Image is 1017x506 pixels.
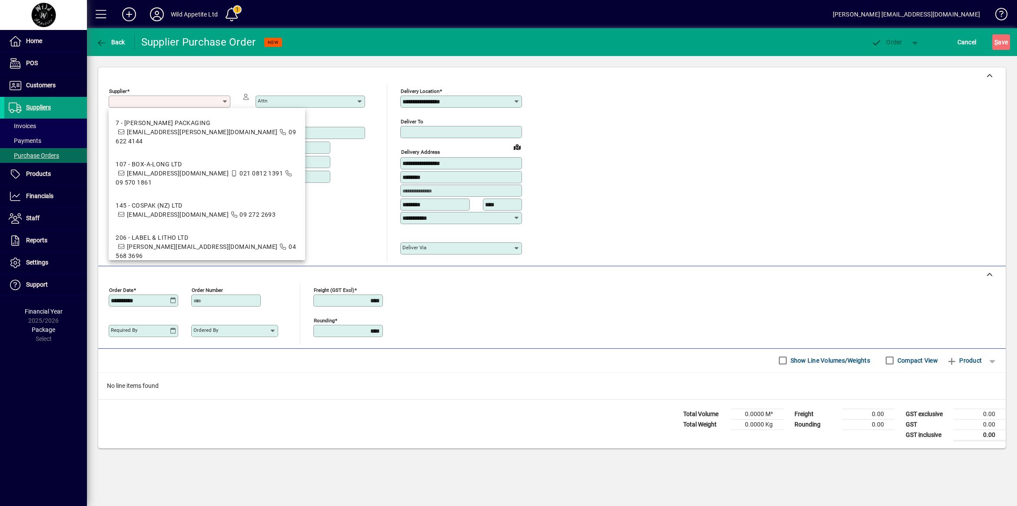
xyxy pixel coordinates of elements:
span: Financial Year [25,308,63,315]
span: S [994,39,998,46]
a: Products [4,163,87,185]
span: Financials [26,192,53,199]
button: Order [867,34,907,50]
span: Suppliers [26,104,51,111]
a: Reports [4,230,87,251]
span: [EMAIL_ADDRESS][DOMAIN_NAME] [127,211,229,218]
a: POS [4,53,87,74]
mat-option: 107 - BOX-A-LONG LTD [109,153,305,194]
span: Back [96,39,125,46]
span: 021 0812 1391 [239,170,283,177]
td: 0.00 [954,409,1006,419]
div: [PERSON_NAME] [EMAIL_ADDRESS][DOMAIN_NAME] [833,7,980,21]
button: Profile [143,7,171,22]
button: Back [94,34,127,50]
span: NEW [268,40,279,45]
td: Freight [790,409,842,419]
span: Cancel [957,35,977,49]
a: View on map [510,140,524,154]
span: Purchase Orders [9,152,59,159]
span: ave [994,35,1008,49]
mat-label: Ordered by [193,327,218,333]
span: Package [32,326,55,333]
a: Home [4,30,87,52]
mat-label: Attn [258,98,267,104]
td: 0.00 [954,430,1006,440]
mat-label: Deliver To [401,119,423,125]
span: Reports [26,237,47,244]
td: Rounding [790,419,842,430]
span: Settings [26,259,48,266]
label: Compact View [896,356,938,365]
a: Customers [4,75,87,96]
mat-option: 145 - COSPAK (NZ) LTD [109,194,305,226]
td: GST [901,419,954,430]
a: Purchase Orders [4,148,87,163]
div: 7 - [PERSON_NAME] PACKAGING [116,119,298,128]
a: Settings [4,252,87,274]
span: Order [871,39,902,46]
div: 206 - LABEL & LITHO LTD [116,233,298,242]
a: Knowledge Base [989,2,1006,30]
button: Add [115,7,143,22]
div: 145 - COSPAK (NZ) LTD [116,201,276,210]
mat-label: Delivery Location [401,88,439,94]
a: Support [4,274,87,296]
td: 0.0000 Kg [731,419,783,430]
td: 0.0000 M³ [731,409,783,419]
button: Save [992,34,1010,50]
td: 0.00 [842,419,894,430]
span: Invoices [9,122,36,129]
a: Staff [4,208,87,229]
td: 0.00 [954,419,1006,430]
span: Home [26,37,42,44]
span: [EMAIL_ADDRESS][DOMAIN_NAME] [127,170,229,177]
mat-label: Freight (GST excl) [314,287,354,293]
mat-label: Rounding [314,317,335,323]
span: Products [26,170,51,177]
td: Total Weight [679,419,731,430]
span: 09 570 1861 [116,179,152,186]
span: Customers [26,82,56,89]
a: Invoices [4,119,87,133]
button: Cancel [955,34,979,50]
app-page-header-button: Back [87,34,135,50]
mat-option: 206 - LABEL & LITHO LTD [109,226,305,268]
td: GST inclusive [901,430,954,440]
span: Staff [26,215,40,222]
span: 04 568 3696 [116,243,296,259]
a: Payments [4,133,87,148]
a: Financials [4,185,87,207]
mat-label: Order number [192,287,223,293]
span: [PERSON_NAME][EMAIL_ADDRESS][DOMAIN_NAME] [127,243,278,250]
label: Show Line Volumes/Weights [789,356,870,365]
span: 09 272 2693 [239,211,276,218]
td: 0.00 [842,409,894,419]
span: POS [26,60,38,66]
span: Support [26,281,48,288]
mat-label: Supplier [109,88,127,94]
span: [EMAIL_ADDRESS][PERSON_NAME][DOMAIN_NAME] [127,129,278,136]
div: No line items found [98,373,1006,399]
td: Total Volume [679,409,731,419]
mat-option: 7 - SNELL PACKAGING [109,112,305,153]
span: 09 622 4144 [116,129,296,145]
mat-label: Deliver via [402,245,426,251]
div: 107 - BOX-A-LONG LTD [116,160,298,169]
mat-label: Required by [111,327,137,333]
span: Payments [9,137,41,144]
td: GST exclusive [901,409,954,419]
div: Wild Appetite Ltd [171,7,218,21]
div: Supplier Purchase Order [141,35,256,49]
mat-label: Order date [109,287,133,293]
